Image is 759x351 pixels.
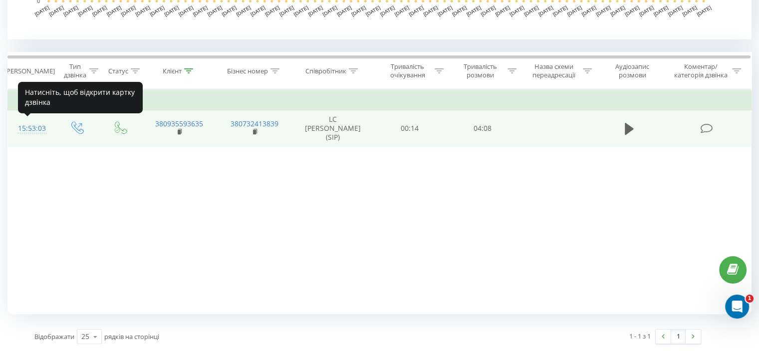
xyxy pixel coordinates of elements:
[681,4,698,17] text: [DATE]
[671,330,686,344] a: 1
[528,62,580,79] div: Назва схеми переадресації
[696,4,712,17] text: [DATE]
[149,4,165,17] text: [DATE]
[624,4,640,17] text: [DATE]
[34,332,74,341] span: Відображати
[178,4,194,17] text: [DATE]
[609,4,626,17] text: [DATE]
[278,4,295,17] text: [DATE]
[725,295,749,319] iframe: Intercom live chat
[34,4,50,17] text: [DATE]
[155,119,203,128] a: 380935593635
[365,4,381,17] text: [DATE]
[163,4,180,17] text: [DATE]
[653,4,669,17] text: [DATE]
[135,4,151,17] text: [DATE]
[163,67,182,75] div: Клієнт
[394,4,410,17] text: [DATE]
[455,62,505,79] div: Тривалість розмови
[383,62,433,79] div: Тривалість очікування
[495,4,511,17] text: [DATE]
[336,4,352,17] text: [DATE]
[81,332,89,342] div: 25
[408,4,424,17] text: [DATE]
[231,119,278,128] a: 380732413839
[566,4,583,17] text: [DATE]
[227,67,268,75] div: Бізнес номер
[305,67,346,75] div: Співробітник
[508,4,525,17] text: [DATE]
[671,62,730,79] div: Коментар/категорія дзвінка
[264,4,280,17] text: [DATE]
[63,62,86,79] div: Тип дзвінка
[235,4,252,17] text: [DATE]
[446,110,518,147] td: 04:08
[307,4,324,17] text: [DATE]
[221,4,238,17] text: [DATE]
[379,4,396,17] text: [DATE]
[523,4,539,17] text: [DATE]
[537,4,554,17] text: [DATE]
[581,4,597,17] text: [DATE]
[466,4,482,17] text: [DATE]
[552,4,568,17] text: [DATE]
[8,90,752,110] td: Сьогодні
[667,4,684,17] text: [DATE]
[595,4,611,17] text: [DATE]
[18,81,143,113] div: Натисніть, щоб відкрити картку дзвінка
[638,4,655,17] text: [DATE]
[374,110,446,147] td: 00:14
[746,295,754,303] span: 1
[350,4,367,17] text: [DATE]
[18,119,44,138] div: 15:53:03
[207,4,223,17] text: [DATE]
[603,62,662,79] div: Аудіозапис розмови
[480,4,497,17] text: [DATE]
[422,4,439,17] text: [DATE]
[120,4,137,17] text: [DATE]
[104,332,159,341] span: рядків на сторінці
[451,4,468,17] text: [DATE]
[48,4,65,17] text: [DATE]
[4,67,55,75] div: [PERSON_NAME]
[250,4,266,17] text: [DATE]
[192,4,209,17] text: [DATE]
[77,4,93,17] text: [DATE]
[437,4,453,17] text: [DATE]
[629,331,651,341] div: 1 - 1 з 1
[91,4,108,17] text: [DATE]
[106,4,122,17] text: [DATE]
[108,67,128,75] div: Статус
[293,4,309,17] text: [DATE]
[292,110,374,147] td: LC [PERSON_NAME] (SIP)
[321,4,338,17] text: [DATE]
[62,4,79,17] text: [DATE]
